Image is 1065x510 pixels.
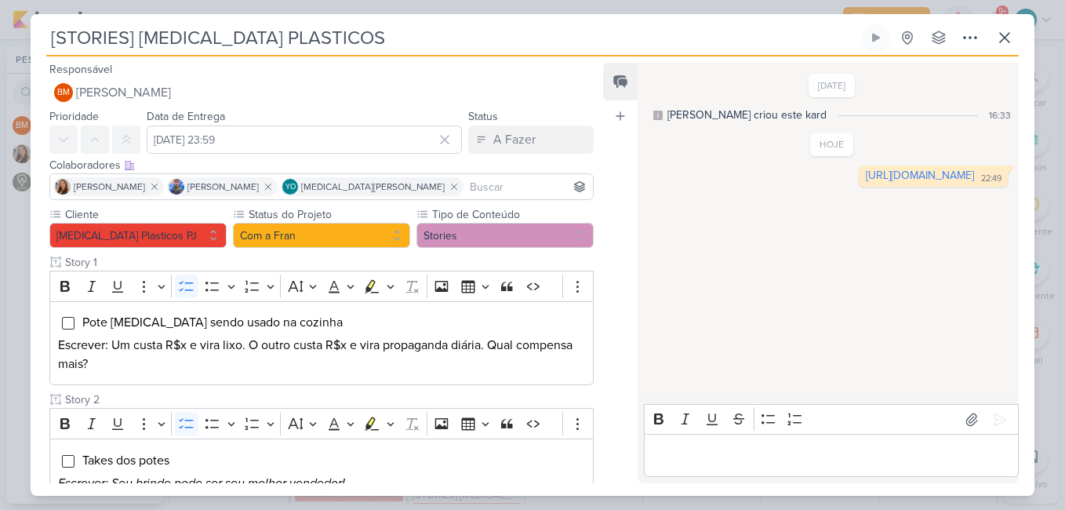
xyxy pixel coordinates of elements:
[493,130,536,149] div: A Fazer
[416,223,594,248] button: Stories
[62,392,594,408] input: Texto sem título
[49,408,594,439] div: Editor toolbar
[62,254,594,271] input: Texto sem título
[76,83,171,102] span: [PERSON_NAME]
[169,179,184,195] img: Guilherme Savio
[46,24,859,52] input: Kard Sem Título
[989,108,1011,122] div: 16:33
[187,180,259,194] span: [PERSON_NAME]
[981,173,1001,185] div: 22:49
[49,63,112,76] label: Responsável
[49,223,227,248] button: [MEDICAL_DATA] Plasticos PJ
[233,223,410,248] button: Com a Fran
[644,434,1019,477] div: Editor editing area: main
[49,78,594,107] button: BM [PERSON_NAME]
[147,126,462,154] input: Select a date
[301,180,445,194] span: [MEDICAL_DATA][PERSON_NAME]
[58,336,585,373] p: Escrever: Um custa R$x e vira lixo. O outro custa R$x e vira propaganda diária. Qual compensa mais?
[431,206,594,223] label: Tipo de Conteúdo
[866,169,974,182] a: [URL][DOMAIN_NAME]
[870,31,882,44] div: Ligar relógio
[468,126,594,154] button: A Fazer
[49,110,99,123] label: Prioridade
[55,179,71,195] img: Franciluce Carvalho
[282,179,298,195] div: Yasmin Oliveira
[247,206,410,223] label: Status do Projeto
[54,83,73,102] div: Beth Monteiro
[64,206,227,223] label: Cliente
[57,89,70,97] p: BM
[467,177,590,196] input: Buscar
[82,315,343,330] span: Pote [MEDICAL_DATA] sendo usado na cozinha
[49,157,594,173] div: Colaboradores
[468,110,498,123] label: Status
[74,180,145,194] span: [PERSON_NAME]
[49,439,594,505] div: Editor editing area: main
[49,271,594,301] div: Editor toolbar
[82,453,169,468] span: Takes dos potes
[285,184,296,191] p: YO
[667,107,827,123] div: [PERSON_NAME] criou este kard
[49,301,594,386] div: Editor editing area: main
[147,110,225,123] label: Data de Entrega
[644,404,1019,435] div: Editor toolbar
[58,475,345,491] i: Escrever: Seu brinde pode ser seu melhor vendedor!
